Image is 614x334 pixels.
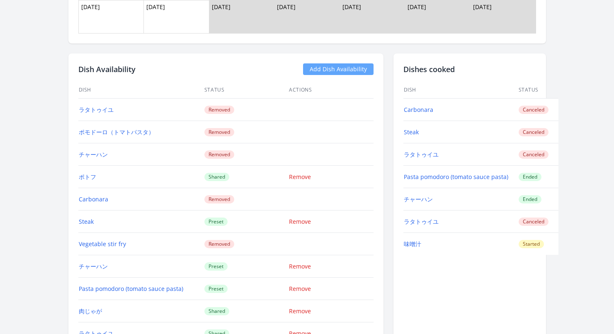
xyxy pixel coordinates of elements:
[519,150,548,159] span: Canceled
[405,0,471,34] td: [DATE]
[274,0,340,34] td: [DATE]
[289,262,311,270] a: Remove
[79,150,108,158] a: チャーハン
[204,106,234,114] span: Removed
[79,106,114,114] a: ラタトゥイユ
[204,82,289,99] th: Status
[144,0,209,34] td: [DATE]
[79,128,154,136] a: ポモドーロ（トマトパスタ）
[519,195,541,203] span: Ended
[289,307,311,315] a: Remove
[78,0,144,34] td: [DATE]
[404,150,439,158] a: ラタトゥイユ
[204,307,229,315] span: Shared
[79,195,108,203] a: Carbonara
[78,63,136,75] h2: Dish Availability
[79,218,94,225] a: Steak
[79,240,126,248] a: Vegetable stir fry
[340,0,405,34] td: [DATE]
[204,262,228,271] span: Preset
[519,240,544,248] span: Started
[404,218,439,225] a: ラタトゥイユ
[204,150,234,159] span: Removed
[404,106,433,114] a: Carbonara
[289,218,311,225] a: Remove
[79,173,96,181] a: ポトフ
[403,82,518,99] th: Dish
[79,262,108,270] a: チャーハン
[289,285,311,293] a: Remove
[79,307,102,315] a: 肉じゃが
[470,0,536,34] td: [DATE]
[204,240,234,248] span: Removed
[519,173,541,181] span: Ended
[519,106,548,114] span: Canceled
[404,240,421,248] a: 味噌汁
[403,63,536,75] h2: Dishes cooked
[204,173,229,181] span: Shared
[404,195,433,203] a: チャーハン
[518,82,558,99] th: Status
[78,82,204,99] th: Dish
[404,173,508,181] a: Pasta pomodoro (tomato sauce pasta)
[289,173,311,181] a: Remove
[303,63,374,75] a: Add Dish Availability
[519,128,548,136] span: Canceled
[204,195,234,203] span: Removed
[204,218,228,226] span: Preset
[204,128,234,136] span: Removed
[289,82,373,99] th: Actions
[204,285,228,293] span: Preset
[404,128,419,136] a: Steak
[519,218,548,226] span: Canceled
[79,285,183,293] a: Pasta pomodoro (tomato sauce pasta)
[209,0,274,34] td: [DATE]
